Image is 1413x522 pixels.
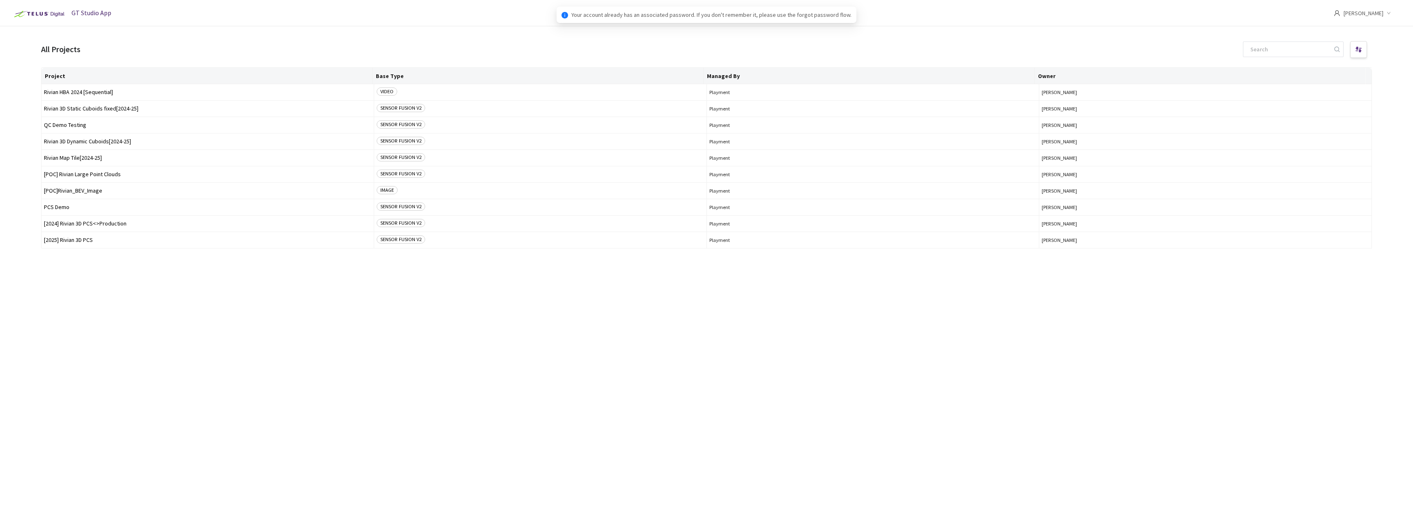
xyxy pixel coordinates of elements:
[377,87,397,96] span: VIDEO
[1042,138,1369,145] button: [PERSON_NAME]
[1035,68,1366,84] th: Owner
[1042,188,1369,194] button: [PERSON_NAME]
[1042,237,1369,243] button: [PERSON_NAME]
[377,137,425,145] span: SENSOR FUSION V2
[709,188,1037,194] span: Playment
[709,155,1037,161] span: Playment
[44,106,371,112] span: Rivian 3D Static Cuboids fixed[2024-25]
[709,171,1037,177] span: Playment
[1042,155,1369,161] button: [PERSON_NAME]
[1387,11,1391,15] span: down
[41,68,373,84] th: Project
[373,68,704,84] th: Base Type
[377,202,425,211] span: SENSOR FUSION V2
[562,12,568,18] span: info-circle
[71,9,111,17] span: GT Studio App
[1042,122,1369,128] button: [PERSON_NAME]
[1245,42,1333,57] input: Search
[44,204,371,210] span: PCS Demo
[1042,89,1369,95] button: [PERSON_NAME]
[1334,10,1340,16] span: user
[44,237,371,243] span: [2025] Rivian 3D PCS
[10,7,67,21] img: Telus
[704,68,1035,84] th: Managed By
[44,221,371,227] span: [2024] Rivian 3D PCS<>Production
[41,43,81,55] div: All Projects
[44,122,371,128] span: QC Demo Testing
[709,221,1037,227] span: Playment
[709,138,1037,145] span: Playment
[44,188,371,194] span: [POC]Rivian_BEV_Image
[44,89,371,95] span: Rivian HBA 2024 [Sequential]
[571,10,851,19] span: Your account already has an associated password. If you don't remember it, please use the forgot ...
[709,237,1037,243] span: Playment
[709,204,1037,210] span: Playment
[709,122,1037,128] span: Playment
[44,171,371,177] span: [POC] Rivian Large Point Clouds
[377,120,425,129] span: SENSOR FUSION V2
[709,89,1037,95] span: Playment
[377,104,425,112] span: SENSOR FUSION V2
[377,235,425,244] span: SENSOR FUSION V2
[377,170,425,178] span: SENSOR FUSION V2
[1042,106,1369,112] button: [PERSON_NAME]
[377,153,425,161] span: SENSOR FUSION V2
[1042,171,1369,177] button: [PERSON_NAME]
[1042,204,1369,210] button: [PERSON_NAME]
[1042,221,1369,227] button: [PERSON_NAME]
[44,155,371,161] span: Rivian Map Tile[2024-25]
[44,138,371,145] span: Rivian 3D Dynamic Cuboids[2024-25]
[377,219,425,227] span: SENSOR FUSION V2
[709,106,1037,112] span: Playment
[377,186,398,194] span: IMAGE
